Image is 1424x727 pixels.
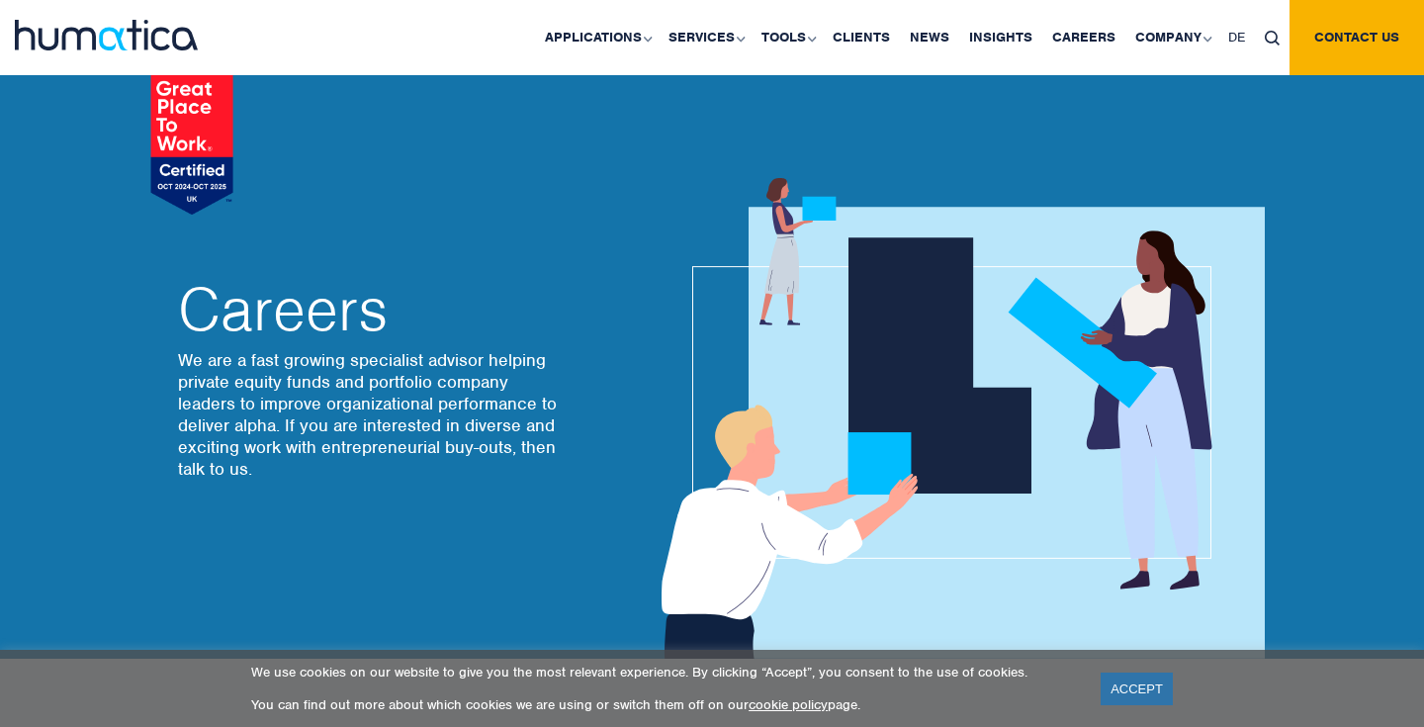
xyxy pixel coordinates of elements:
p: We are a fast growing specialist advisor helping private equity funds and portfolio company leade... [178,349,564,480]
img: about_banner1 [643,178,1265,659]
span: DE [1228,29,1245,45]
p: You can find out more about which cookies we are using or switch them off on our page. [251,696,1076,713]
img: logo [15,20,198,50]
h2: Careers [178,280,564,339]
p: We use cookies on our website to give you the most relevant experience. By clicking “Accept”, you... [251,664,1076,681]
img: search_icon [1265,31,1280,45]
a: cookie policy [749,696,828,713]
a: ACCEPT [1101,673,1173,705]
